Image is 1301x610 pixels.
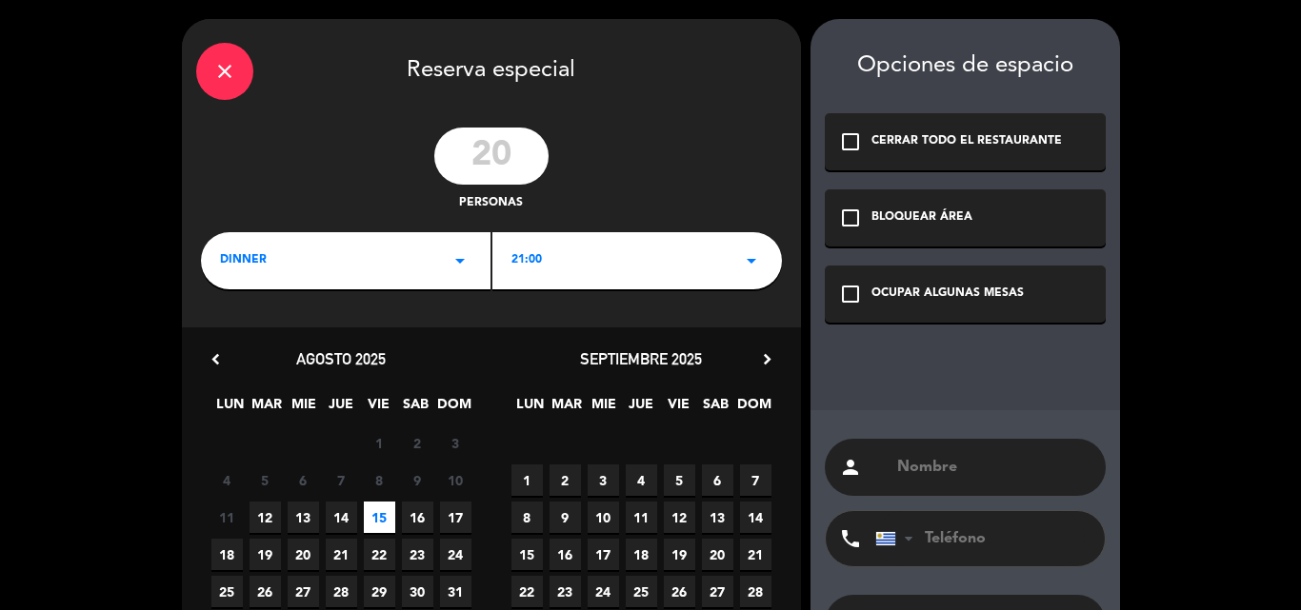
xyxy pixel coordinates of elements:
span: 3 [440,427,471,459]
span: 8 [511,502,543,533]
span: LUN [514,393,546,424]
span: 19 [250,539,281,570]
span: 21:00 [511,251,542,270]
i: chevron_left [206,349,226,369]
span: 23 [402,539,433,570]
span: 2 [550,464,581,496]
span: 14 [740,502,771,533]
span: 7 [326,464,357,496]
input: 0 [434,128,549,185]
i: check_box_outline_blank [839,283,862,305]
span: 2 [402,427,433,459]
span: 20 [702,539,733,570]
span: MIE [589,393,620,424]
span: 11 [211,502,243,533]
span: 12 [664,502,695,533]
span: LUN [214,393,246,424]
span: JUE [326,393,357,424]
span: 19 [664,539,695,570]
span: 15 [511,539,543,570]
span: septiembre 2025 [580,349,702,368]
span: 5 [664,464,695,496]
i: arrow_drop_down [449,249,471,272]
span: MIE [289,393,320,424]
span: 9 [550,502,581,533]
i: person [839,456,862,479]
span: 14 [326,502,357,533]
span: 6 [288,464,319,496]
span: 30 [402,576,433,607]
span: 6 [702,464,733,496]
span: VIE [363,393,394,424]
span: 18 [626,539,657,570]
span: 23 [550,576,581,607]
span: 5 [250,464,281,496]
span: 1 [511,464,543,496]
div: Uruguay: +598 [876,512,920,565]
span: 21 [326,539,357,570]
div: Reserva especial [182,19,801,118]
span: 16 [402,502,433,533]
span: 17 [588,539,619,570]
i: check_box_outline_blank [839,207,862,229]
i: phone [839,527,862,550]
span: MAR [251,393,283,424]
span: 22 [511,576,543,607]
span: agosto 2025 [296,349,386,368]
div: Opciones de espacio [825,52,1106,80]
span: 27 [288,576,319,607]
span: 27 [702,576,733,607]
span: DOM [437,393,469,424]
span: SAB [700,393,731,424]
span: 10 [440,464,471,496]
span: 29 [364,576,395,607]
div: OCUPAR ALGUNAS MESAS [871,285,1024,304]
span: 28 [326,576,357,607]
span: 25 [211,576,243,607]
span: 24 [588,576,619,607]
span: 1 [364,427,395,459]
span: 12 [250,502,281,533]
span: 8 [364,464,395,496]
span: 26 [664,576,695,607]
i: arrow_drop_down [740,249,763,272]
input: Teléfono [875,511,1085,566]
span: 9 [402,464,433,496]
div: BLOQUEAR ÁREA [871,208,972,227]
span: 16 [550,539,581,570]
input: Nombre [895,454,1091,481]
span: 28 [740,576,771,607]
span: 13 [288,502,319,533]
span: 20 [288,539,319,570]
span: 10 [588,502,619,533]
span: 26 [250,576,281,607]
span: SAB [400,393,431,424]
span: 3 [588,464,619,496]
span: DOM [737,393,769,424]
span: 22 [364,539,395,570]
span: 4 [626,464,657,496]
span: 18 [211,539,243,570]
span: JUE [626,393,657,424]
span: 31 [440,576,471,607]
span: 24 [440,539,471,570]
span: 15 [364,502,395,533]
i: chevron_right [757,349,777,369]
span: VIE [663,393,694,424]
span: personas [459,194,523,213]
span: 4 [211,464,243,496]
i: close [213,60,236,83]
span: MAR [551,393,583,424]
span: 13 [702,502,733,533]
span: DINNER [220,251,267,270]
span: 25 [626,576,657,607]
div: CERRAR TODO EL RESTAURANTE [871,132,1062,151]
span: 21 [740,539,771,570]
i: check_box_outline_blank [839,130,862,153]
span: 17 [440,502,471,533]
span: 7 [740,464,771,496]
span: 11 [626,502,657,533]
